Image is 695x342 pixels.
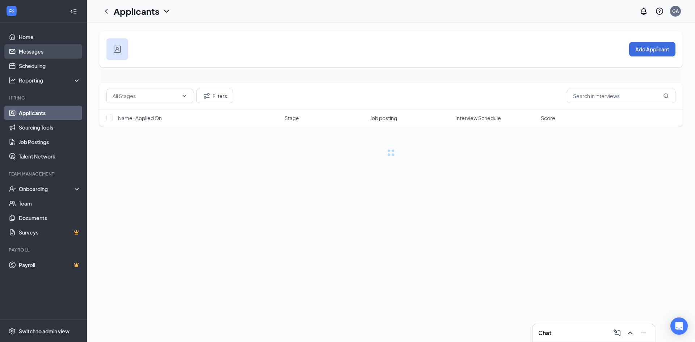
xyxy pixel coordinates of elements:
[114,46,121,53] img: user icon
[19,106,81,120] a: Applicants
[19,225,81,240] a: SurveysCrown
[19,196,81,211] a: Team
[114,5,159,17] h1: Applicants
[672,8,679,14] div: GA
[19,44,81,59] a: Messages
[19,149,81,164] a: Talent Network
[9,171,79,177] div: Team Management
[9,328,16,335] svg: Settings
[624,327,636,339] button: ChevronUp
[113,92,178,100] input: All Stages
[626,329,635,337] svg: ChevronUp
[567,89,675,103] input: Search in interviews
[637,327,649,339] button: Minimize
[455,114,501,122] span: Interview Schedule
[19,258,81,272] a: PayrollCrown
[19,77,81,84] div: Reporting
[202,92,211,100] svg: Filter
[370,114,397,122] span: Job posting
[181,93,187,99] svg: ChevronDown
[663,93,669,99] svg: MagnifyingGlass
[629,42,675,56] button: Add Applicant
[9,77,16,84] svg: Analysis
[70,8,77,15] svg: Collapse
[538,329,551,337] h3: Chat
[9,247,79,253] div: Payroll
[285,114,299,122] span: Stage
[9,185,16,193] svg: UserCheck
[19,328,69,335] div: Switch to admin view
[19,211,81,225] a: Documents
[639,329,648,337] svg: Minimize
[655,7,664,16] svg: QuestionInfo
[19,30,81,44] a: Home
[118,114,162,122] span: Name · Applied On
[8,7,15,14] svg: WorkstreamLogo
[19,59,81,73] a: Scheduling
[9,95,79,101] div: Hiring
[541,114,555,122] span: Score
[102,7,111,16] svg: ChevronLeft
[196,89,233,103] button: Filter Filters
[613,329,622,337] svg: ComposeMessage
[611,327,623,339] button: ComposeMessage
[162,7,171,16] svg: ChevronDown
[670,317,688,335] div: Open Intercom Messenger
[639,7,648,16] svg: Notifications
[19,185,75,193] div: Onboarding
[19,120,81,135] a: Sourcing Tools
[19,135,81,149] a: Job Postings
